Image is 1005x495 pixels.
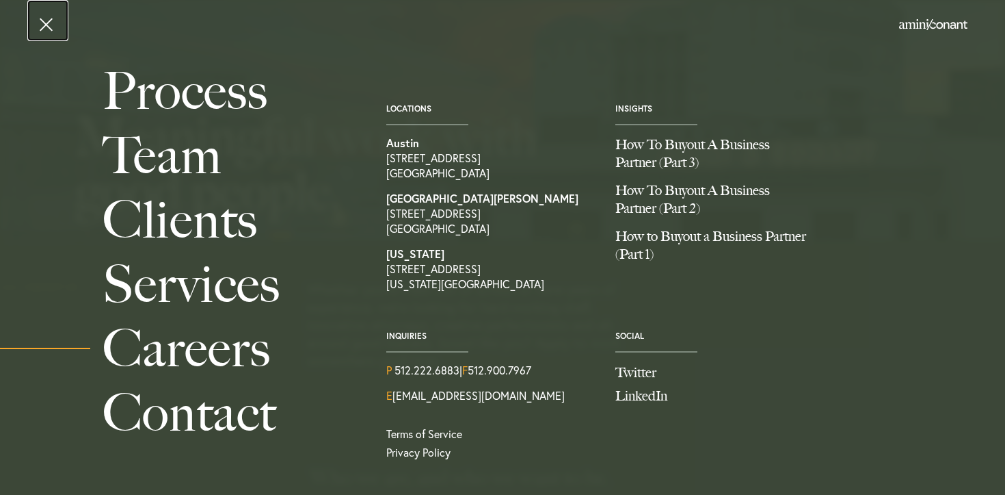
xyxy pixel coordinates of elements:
[103,381,356,446] a: Contact
[615,181,824,227] a: How To Buyout A Business Partner (Part 2)
[386,445,595,460] a: Privacy Policy
[899,20,967,31] a: Home
[386,136,419,150] strong: Austin
[386,103,431,114] a: Locations
[386,363,392,378] span: P
[615,386,824,406] a: Join us on LinkedIn
[615,363,824,383] a: Follow us on Twitter
[462,363,468,378] span: F
[615,227,824,273] a: How to Buyout a Business Partner (Part 1)
[386,427,462,442] a: Terms of Service
[386,246,595,292] a: View on map
[103,317,356,381] a: Careers
[386,136,595,181] a: View on map
[386,331,595,341] span: Inquiries
[386,191,595,236] a: View on map
[386,388,565,403] a: Email Us
[615,136,824,181] a: How To Buyout A Business Partner (Part 3)
[386,363,595,378] div: | 512.900.7967
[394,363,459,378] a: Call us at 5122226883
[615,331,824,341] span: Social
[386,246,444,261] strong: [US_STATE]
[386,388,392,403] span: E
[386,191,578,205] strong: [GEOGRAPHIC_DATA][PERSON_NAME]
[615,103,652,114] a: Insights
[103,60,356,124] a: Process
[103,253,356,317] a: Services
[103,188,356,253] a: Clients
[103,124,356,188] a: Team
[899,19,967,30] img: Amini & Conant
